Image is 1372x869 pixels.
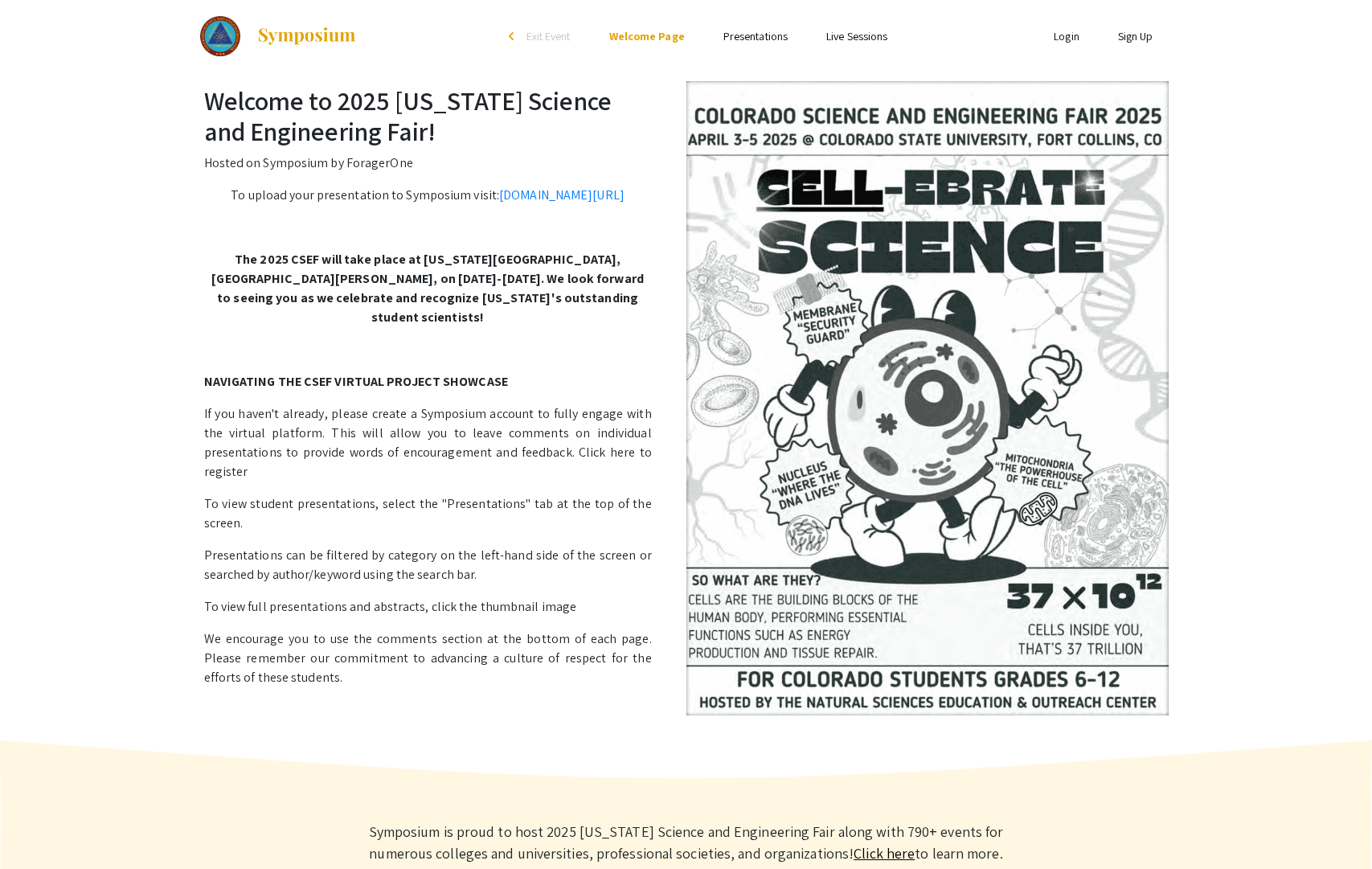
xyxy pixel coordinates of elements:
p: If you haven't already, please create a Symposium account to fully engage with the virtual platfo... [204,404,1169,482]
strong: The 2025 CSEF will take place at [US_STATE][GEOGRAPHIC_DATA], [GEOGRAPHIC_DATA][PERSON_NAME], on ... [211,251,644,326]
img: 2025 Colorado Science and Engineering Fair [200,16,241,56]
img: Symposium by ForagerOne [256,27,357,46]
p: Presentations can be filtered by category on the left-hand side of the screen or searched by auth... [204,546,1169,584]
div: arrow_back_ios [509,31,518,41]
p: We encourage you to use the comments section at the bottom of each page. Please remember our comm... [204,629,1169,687]
a: Sign Up [1118,29,1153,43]
a: Live Sessions [826,29,887,43]
p: To view student presentations, select the "Presentations" tab at the top of the screen. [204,494,1169,533]
a: 2025 Colorado Science and Engineering Fair [200,16,358,56]
strong: NAVIGATING THE CSEF VIRTUAL PROJECT SHOWCASE [204,373,508,390]
h2: Welcome to 2025 [US_STATE] Science and Engineering Fair! [204,85,1169,147]
a: Presentations [723,29,788,43]
span: Exit Event [526,29,571,43]
a: Learn more about Symposium [854,844,915,863]
p: Symposium is proud to host 2025 [US_STATE] Science and Engineering Fair along with 790+ events fo... [341,821,1032,864]
img: 2025 Colorado Science and Engineering Fair [686,81,1169,715]
p: Hosted on Symposium by ForagerOne [204,154,1169,173]
a: [DOMAIN_NAME][URL] [499,187,625,203]
p: To view full presentations and abstracts, click the thumbnail image [204,597,1169,617]
a: Login [1054,29,1079,43]
iframe: Chat [12,797,68,857]
p: To upload your presentation to Symposium visit: [204,186,1169,205]
a: Welcome Page [609,29,685,43]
